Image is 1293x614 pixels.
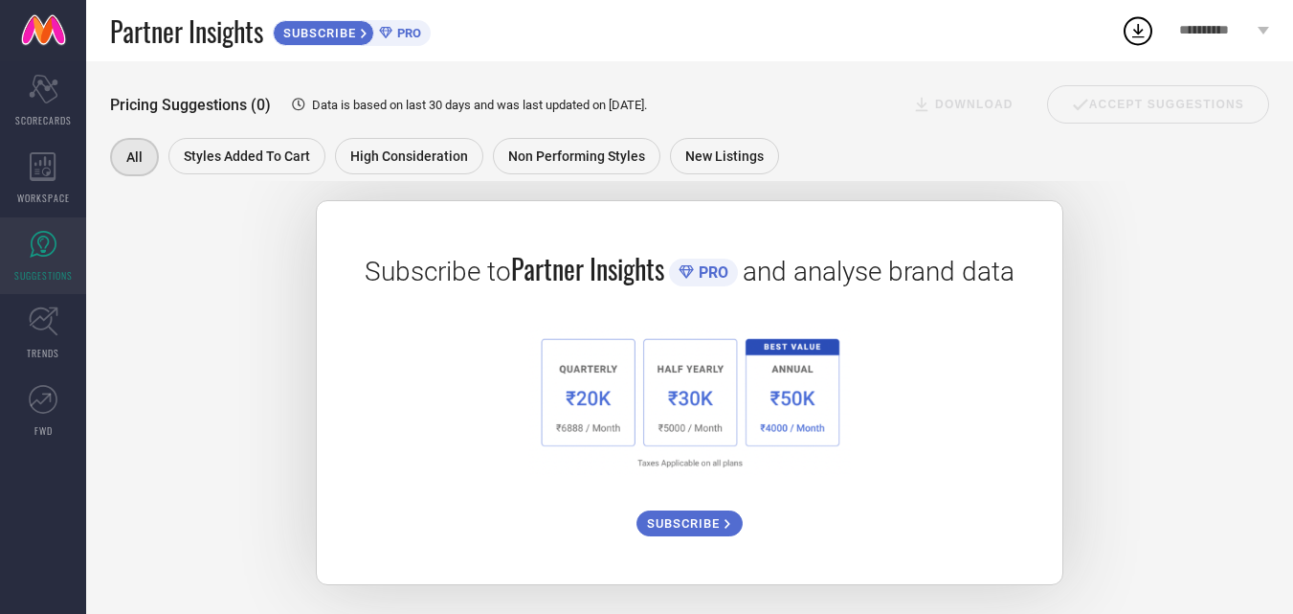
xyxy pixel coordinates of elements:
span: SCORECARDS [15,113,72,127]
span: High Consideration [350,148,468,164]
span: Partner Insights [511,249,664,288]
span: TRENDS [27,346,59,360]
span: SUBSCRIBE [274,26,361,40]
a: SUBSCRIBEPRO [273,15,431,46]
span: Subscribe to [365,256,511,287]
span: WORKSPACE [17,191,70,205]
span: Partner Insights [110,11,263,51]
span: Styles Added To Cart [184,148,310,164]
span: All [126,149,143,165]
div: Open download list [1121,13,1155,48]
span: FWD [34,423,53,438]
span: SUBSCRIBE [647,516,725,531]
span: Non Performing Styles [508,148,645,164]
span: New Listings [685,148,764,164]
span: PRO [694,263,728,282]
span: SUGGESTIONS [14,268,73,283]
span: Pricing Suggestions (0) [110,96,271,114]
div: Accept Suggestions [1047,85,1269,124]
img: 1a6fb96cb29458d7132d4e38d36bc9c7.png [528,327,852,477]
span: and analyse brand data [743,256,1014,287]
span: PRO [392,26,421,40]
span: Data is based on last 30 days and was last updated on [DATE] . [312,98,647,112]
a: SUBSCRIBE [636,496,743,536]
